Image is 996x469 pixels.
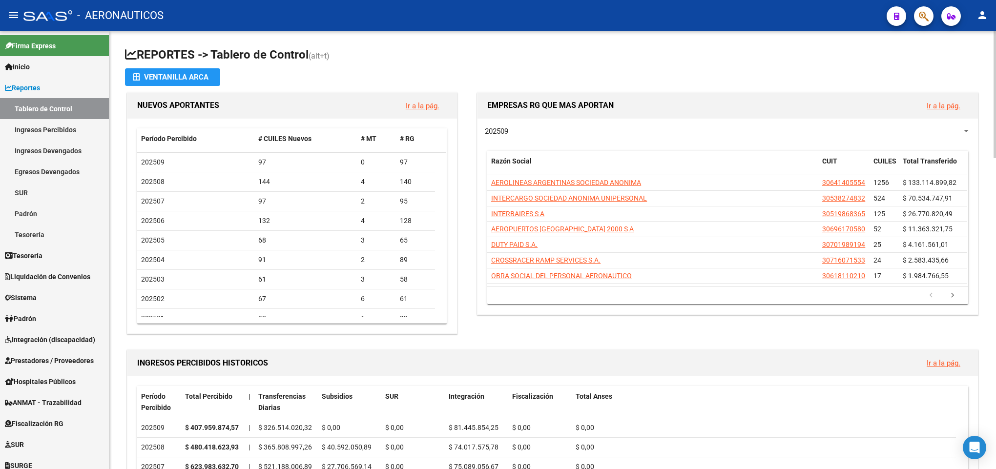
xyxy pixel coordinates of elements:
span: Período Percibido [141,392,171,411]
div: 95 [400,196,431,207]
span: 202501 [141,314,165,322]
span: - AERONAUTICOS [77,5,164,26]
span: $ 4.161.561,01 [903,241,949,248]
span: $ 0,00 [385,424,404,431]
datatable-header-cell: Total Transferido [899,151,967,183]
span: 202504 [141,256,165,264]
span: CROSSRACER RAMP SERVICES S.A. [491,256,601,264]
span: Período Percibido [141,135,197,143]
span: $ 133.114.899,82 [903,179,956,186]
div: 0 [361,157,392,168]
span: 202503 [141,275,165,283]
span: 1256 [873,179,889,186]
span: | [249,392,250,400]
span: Total Transferido [903,157,957,165]
div: 6 [361,313,392,324]
a: Ir a la pág. [927,359,960,367]
span: $ 81.445.854,25 [449,424,498,431]
span: 202507 [141,197,165,205]
span: $ 0,00 [512,443,531,451]
span: INTERCARGO SOCIEDAD ANONIMA UNIPERSONAL [491,194,647,202]
span: CUILES [873,157,896,165]
span: 202506 [141,217,165,224]
a: go to previous page [922,290,940,301]
div: 92 [400,313,431,324]
span: 30519868365 [822,210,865,218]
span: Padrón [5,313,36,324]
span: 17 [873,272,881,280]
span: $ 365.808.997,26 [258,443,312,451]
div: 65 [400,235,431,246]
span: SUR [385,392,398,400]
button: Ir a la pág. [398,97,447,115]
div: 2 [361,254,392,265]
span: Total Percibido [185,392,232,400]
span: # RG [400,135,415,143]
span: 25 [873,241,881,248]
span: 30701989194 [822,241,865,248]
span: 202505 [141,236,165,244]
span: Prestadores / Proveedores [5,355,94,366]
span: 52 [873,225,881,233]
span: | [249,424,250,431]
span: | [249,443,250,451]
div: 140 [400,176,431,187]
datatable-header-cell: SUR [381,386,445,418]
span: $ 40.592.050,89 [322,443,372,451]
div: 144 [258,176,353,187]
datatable-header-cell: Fiscalización [508,386,572,418]
div: 67 [258,293,353,305]
span: OBRA SOCIAL DEL PERSONAL AERONAUTICO [491,272,632,280]
div: 68 [258,235,353,246]
span: 30696170580 [822,225,865,233]
div: 58 [400,274,431,285]
span: $ 2.583.435,66 [903,256,949,264]
span: $ 0,00 [512,424,531,431]
a: Ir a la pág. [406,102,439,110]
span: 30538274832 [822,194,865,202]
span: 30716071533 [822,256,865,264]
span: $ 74.017.575,78 [449,443,498,451]
span: 202508 [141,178,165,185]
span: $ 0,00 [322,424,340,431]
div: 128 [400,215,431,226]
mat-icon: menu [8,9,20,21]
span: 202502 [141,295,165,303]
div: 98 [258,313,353,324]
span: Integración [449,392,484,400]
span: Fiscalización RG [5,418,63,429]
datatable-header-cell: Total Anses [572,386,956,418]
datatable-header-cell: CUILES [870,151,899,183]
span: # CUILES Nuevos [258,135,311,143]
datatable-header-cell: Razón Social [487,151,818,183]
span: Transferencias Diarias [258,392,306,411]
span: SUR [5,439,24,450]
button: Ir a la pág. [919,97,968,115]
div: 4 [361,215,392,226]
div: 3 [361,235,392,246]
div: 97 [258,157,353,168]
h1: REPORTES -> Tablero de Control [125,47,980,64]
datatable-header-cell: Período Percibido [137,128,254,149]
button: Ir a la pág. [919,354,968,372]
span: $ 0,00 [385,443,404,451]
span: $ 1.984.766,55 [903,272,949,280]
span: DUTY PAID S.A. [491,241,538,248]
span: 30618110210 [822,272,865,280]
div: 89 [400,254,431,265]
div: 97 [400,157,431,168]
span: Inicio [5,61,30,72]
span: Firma Express [5,41,56,51]
span: Total Anses [576,392,612,400]
div: 6 [361,293,392,305]
span: 524 [873,194,885,202]
button: Ventanilla ARCA [125,68,220,86]
div: 202509 [141,422,177,433]
span: 202509 [485,127,508,136]
span: ANMAT - Trazabilidad [5,397,82,408]
span: Integración (discapacidad) [5,334,95,345]
span: CUIT [822,157,837,165]
span: INTERBAIRES S A [491,210,544,218]
a: Ir a la pág. [927,102,960,110]
div: Open Intercom Messenger [963,436,986,459]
